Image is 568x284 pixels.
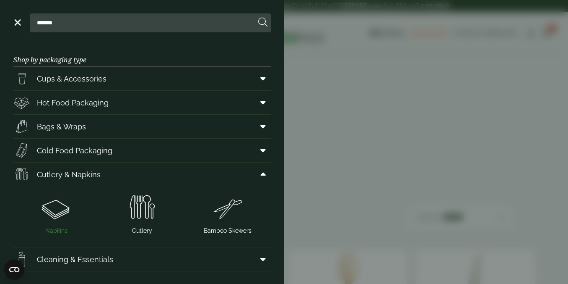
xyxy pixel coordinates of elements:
[13,118,30,135] img: Paper_carriers.svg
[13,42,271,67] h3: Shop by packaging type
[13,115,271,138] a: Bags & Wraps
[13,70,30,87] img: PintNhalf_cup.svg
[13,94,30,111] img: Deli_box.svg
[13,247,271,271] a: Cleaning & Essentials
[188,189,267,237] a: Bamboo Skewers
[13,163,271,186] a: Cutlery & Napkins
[37,121,86,132] span: Bags & Wraps
[17,189,96,237] a: Napkins
[37,97,109,108] span: Hot Food Packaging
[132,226,152,235] span: Cutlery
[13,139,271,162] a: Cold Food Packaging
[37,145,112,156] span: Cold Food Packaging
[17,191,96,225] img: Napkins.svg
[4,260,24,280] button: Open CMP widget
[102,189,181,237] a: Cutlery
[45,226,67,235] span: Napkins
[13,91,271,114] a: Hot Food Packaging
[13,166,30,183] img: Cutlery.svg
[204,226,252,235] span: Bamboo Skewers
[13,251,30,268] img: open-wipe.svg
[13,67,271,90] a: Cups & Accessories
[37,73,106,84] span: Cups & Accessories
[37,169,101,180] span: Cutlery & Napkins
[37,254,113,265] span: Cleaning & Essentials
[13,142,30,159] img: Sandwich_box.svg
[188,191,267,225] img: skew-01.svg
[102,191,181,225] img: Cutlery.svg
